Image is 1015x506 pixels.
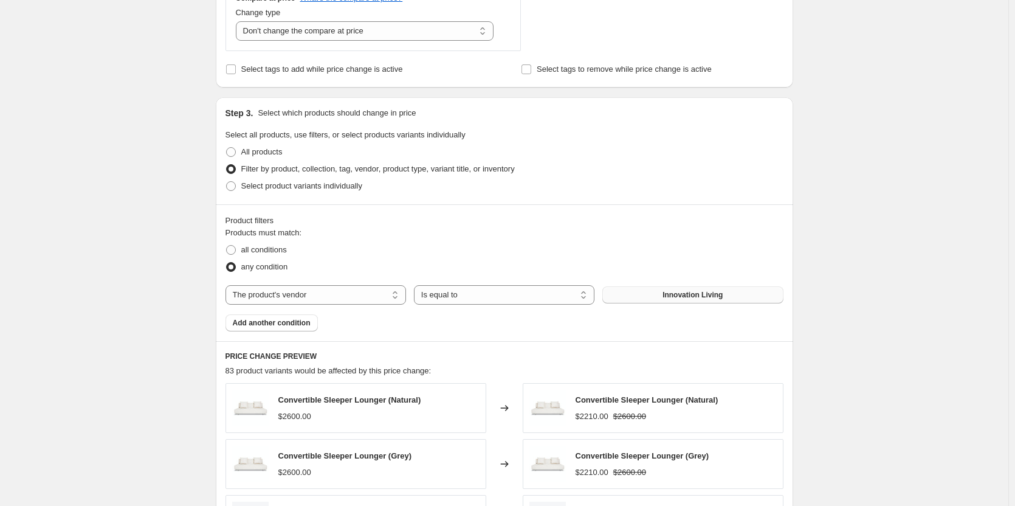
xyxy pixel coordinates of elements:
[225,352,783,361] h6: PRICE CHANGE PREVIEW
[241,64,403,74] span: Select tags to add while price change is active
[232,446,269,482] img: 1330318-crashpad-natural-convertible-lounger-a_80x.jpg
[241,181,362,190] span: Select product variants individually
[278,466,311,479] div: $2600.00
[233,318,311,328] span: Add another condition
[602,286,783,303] button: Innovation Living
[258,107,416,119] p: Select which products should change in price
[236,8,281,17] span: Change type
[278,411,311,423] div: $2600.00
[537,64,712,74] span: Select tags to remove while price change is active
[613,466,646,479] strike: $2600.00
[576,411,608,423] div: $2210.00
[576,466,608,479] div: $2210.00
[529,390,566,426] img: 1330318-crashpad-natural-convertible-lounger-a_80x.jpg
[278,395,421,404] span: Convertible Sleeper Lounger (Natural)
[613,411,646,423] strike: $2600.00
[576,451,709,460] span: Convertible Sleeper Lounger (Grey)
[529,446,566,482] img: 1330318-crashpad-natural-convertible-lounger-a_80x.jpg
[225,314,318,331] button: Add another condition
[576,395,718,404] span: Convertible Sleeper Lounger (Natural)
[241,245,287,254] span: all conditions
[225,107,253,119] h2: Step 3.
[241,147,283,156] span: All products
[662,290,723,300] span: Innovation Living
[241,164,515,173] span: Filter by product, collection, tag, vendor, product type, variant title, or inventory
[241,262,288,271] span: any condition
[225,215,783,227] div: Product filters
[278,451,412,460] span: Convertible Sleeper Lounger (Grey)
[225,130,466,139] span: Select all products, use filters, or select products variants individually
[232,390,269,426] img: 1330318-crashpad-natural-convertible-lounger-a_80x.jpg
[225,366,432,375] span: 83 product variants would be affected by this price change:
[225,228,302,237] span: Products must match:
